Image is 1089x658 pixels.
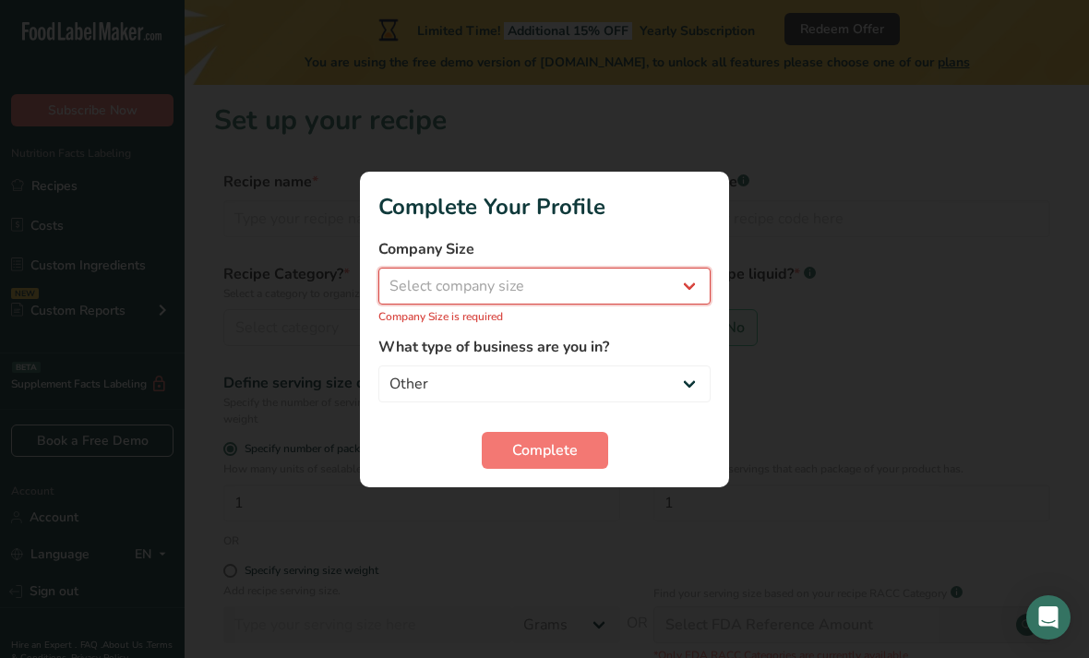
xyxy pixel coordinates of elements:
[482,432,608,469] button: Complete
[378,238,711,260] label: Company Size
[378,308,711,325] p: Company Size is required
[378,190,711,223] h1: Complete Your Profile
[512,439,578,461] span: Complete
[378,336,711,358] label: What type of business are you in?
[1026,595,1071,640] div: Open Intercom Messenger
